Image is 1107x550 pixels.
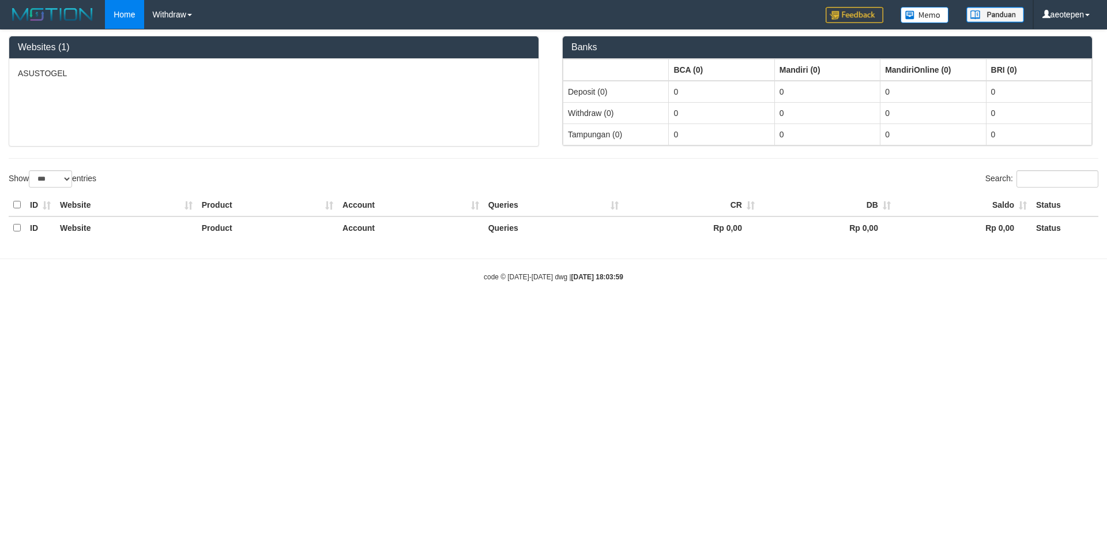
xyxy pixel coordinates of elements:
[966,7,1024,23] img: panduan.png
[669,124,774,145] td: 0
[880,59,986,81] th: Group: activate to sort column ascending
[774,81,880,103] td: 0
[986,81,1091,103] td: 0
[774,124,880,145] td: 0
[669,102,774,124] td: 0
[1031,194,1098,216] th: Status
[759,216,895,239] th: Rp 0,00
[571,42,1083,53] h3: Banks
[563,102,669,124] td: Withdraw (0)
[484,216,623,239] th: Queries
[197,216,338,239] th: Product
[669,81,774,103] td: 0
[563,81,669,103] td: Deposit (0)
[571,273,623,281] strong: [DATE] 18:03:59
[1031,216,1098,239] th: Status
[986,59,1091,81] th: Group: activate to sort column ascending
[1016,170,1098,188] input: Search:
[774,102,880,124] td: 0
[895,194,1031,216] th: Saldo
[759,194,895,216] th: DB
[623,194,759,216] th: CR
[484,194,623,216] th: Queries
[901,7,949,23] img: Button%20Memo.svg
[29,170,72,188] select: Showentries
[18,42,530,53] h3: Websites (1)
[9,6,96,23] img: MOTION_logo.png
[18,68,530,79] p: ASUSTOGEL
[9,170,96,188] label: Show entries
[985,170,1098,188] label: Search:
[774,59,880,81] th: Group: activate to sort column ascending
[55,194,197,216] th: Website
[826,7,883,23] img: Feedback.jpg
[338,194,484,216] th: Account
[197,194,338,216] th: Product
[623,216,759,239] th: Rp 0,00
[25,194,55,216] th: ID
[669,59,774,81] th: Group: activate to sort column ascending
[563,59,669,81] th: Group: activate to sort column ascending
[25,216,55,239] th: ID
[986,102,1091,124] td: 0
[484,273,623,281] small: code © [DATE]-[DATE] dwg |
[895,216,1031,239] th: Rp 0,00
[880,81,986,103] td: 0
[880,124,986,145] td: 0
[55,216,197,239] th: Website
[338,216,484,239] th: Account
[986,124,1091,145] td: 0
[880,102,986,124] td: 0
[563,124,669,145] td: Tampungan (0)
